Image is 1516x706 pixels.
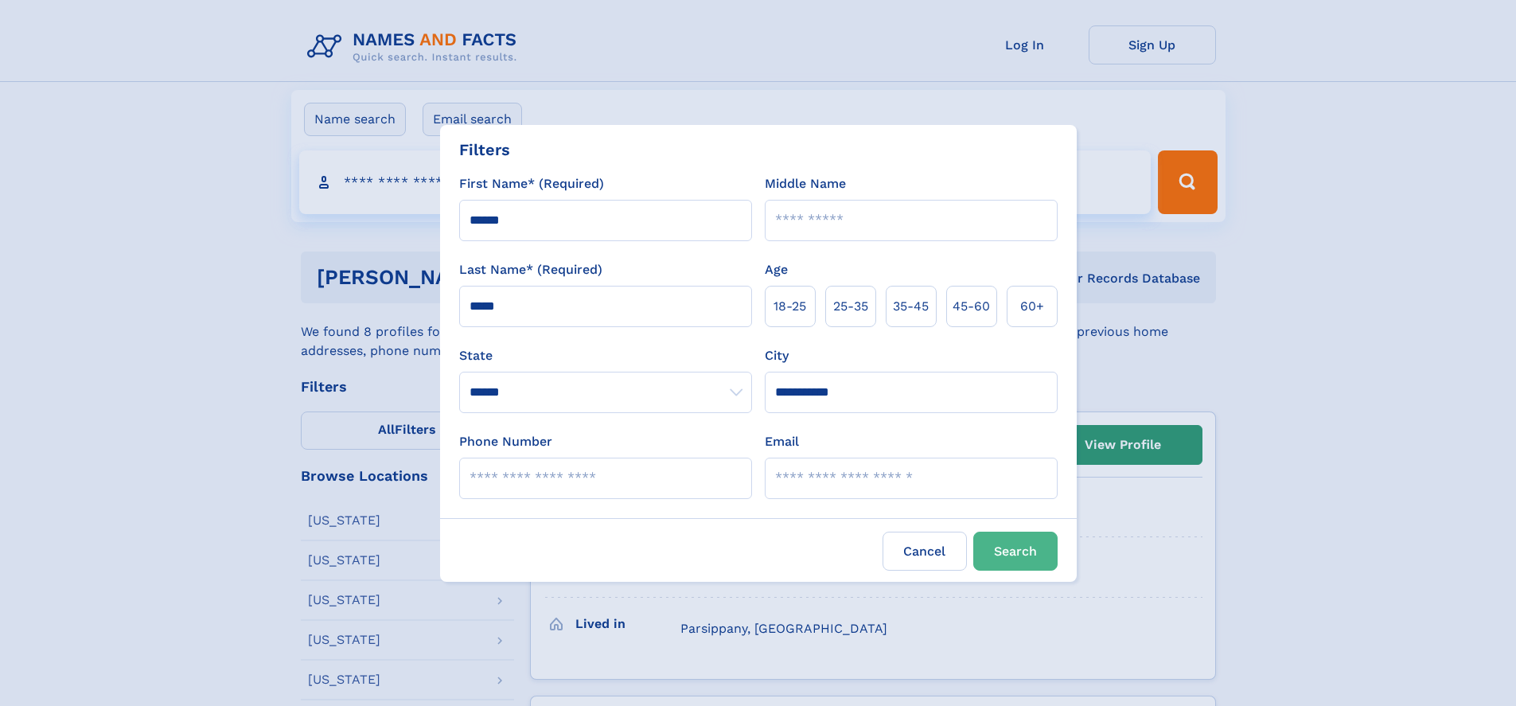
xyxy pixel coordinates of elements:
[459,432,552,451] label: Phone Number
[893,297,929,316] span: 35‑45
[459,260,602,279] label: Last Name* (Required)
[1020,297,1044,316] span: 60+
[765,174,846,193] label: Middle Name
[973,532,1058,571] button: Search
[459,138,510,162] div: Filters
[765,260,788,279] label: Age
[883,532,967,571] label: Cancel
[765,346,789,365] label: City
[774,297,806,316] span: 18‑25
[459,346,752,365] label: State
[953,297,990,316] span: 45‑60
[833,297,868,316] span: 25‑35
[765,432,799,451] label: Email
[459,174,604,193] label: First Name* (Required)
